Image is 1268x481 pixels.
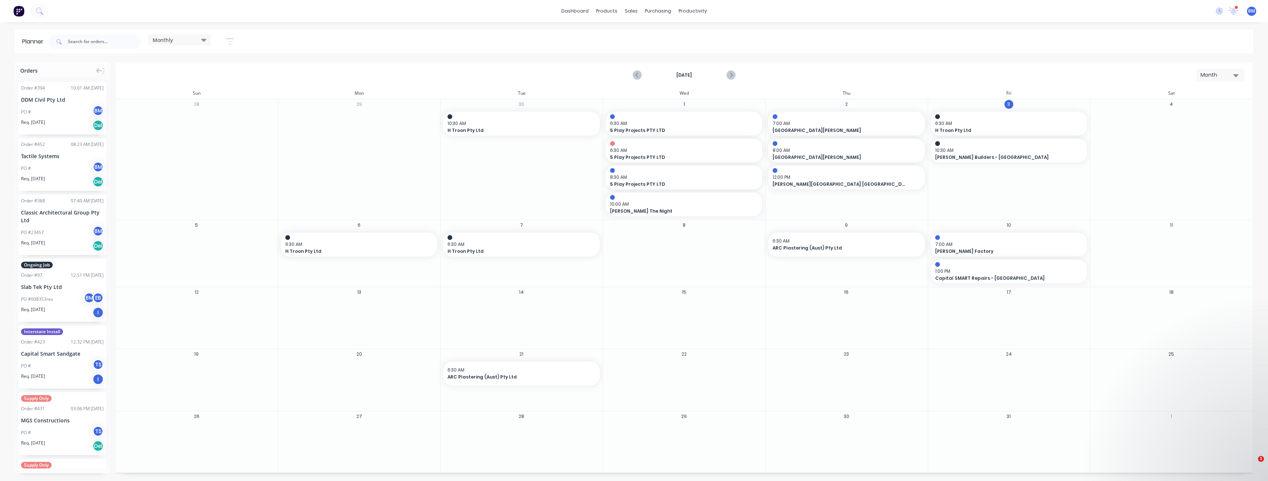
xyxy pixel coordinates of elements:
span: 10:30 AM [447,120,592,127]
button: Next page [727,70,735,80]
span: 6:30 AM [610,120,754,127]
div: 7:00 AM[PERSON_NAME] Factory [931,233,1087,257]
span: Req. [DATE] [21,373,45,380]
div: Tactile Systems [21,152,104,160]
span: 5 Play Projects PTY LTD [610,127,743,134]
div: 6:30 AMH Troon Pty Ltd [281,233,438,257]
span: 6:30 AM [610,147,754,154]
span: 10:30 AM [935,147,1079,154]
div: PO # [21,109,31,115]
div: Slab Tek Pty Ltd [21,283,104,291]
button: 29 [680,412,689,421]
div: sales [621,6,641,17]
div: Order # 394 [21,85,45,91]
div: 12:32 PM [DATE] [71,339,104,345]
div: 7:00 AM[GEOGRAPHIC_DATA][PERSON_NAME] [768,112,925,136]
span: 10:00 AM [610,201,754,208]
div: PO # [21,363,31,369]
button: 28 [517,412,526,421]
div: Sat [1090,88,1253,99]
button: 4 [1167,100,1176,109]
button: 20 [355,350,363,359]
div: PO #23457 [21,229,44,236]
strong: [DATE] [647,72,721,79]
button: 18 [1167,288,1176,297]
div: 1:00 PMCapital SMART Repairs - [GEOGRAPHIC_DATA] [931,259,1087,283]
div: PO # [21,165,31,172]
div: Del [93,440,104,452]
button: 5 [192,221,201,230]
button: 28 [192,100,201,109]
span: H Troon Pty Ltd [447,248,581,255]
span: 7:00 AM [773,120,917,127]
div: 8:00 AM[GEOGRAPHIC_DATA][PERSON_NAME] [768,139,925,163]
span: [PERSON_NAME] Builders - [GEOGRAPHIC_DATA] [935,154,1068,161]
div: BM [84,292,95,303]
span: H Troon Pty Ltd [285,248,418,255]
button: 1 [680,100,689,109]
span: 8:30 AM [610,174,754,181]
button: 21 [517,350,526,359]
div: 12:00 PM[PERSON_NAME][GEOGRAPHIC_DATA] [GEOGRAPHIC_DATA][PERSON_NAME] [768,165,925,189]
div: 6:30 AMARC Plastering (Aust) Pty Ltd [443,362,600,386]
div: 10:30 AM[PERSON_NAME] Builders - [GEOGRAPHIC_DATA] [931,139,1087,163]
span: 1:00 PM [935,268,1079,275]
span: Req. [DATE] [21,440,45,446]
div: 6:30 AMARC Plastering (Aust) Pty Ltd [768,233,925,257]
button: 31 [1004,412,1013,421]
div: Month [1201,71,1234,79]
button: Month [1196,69,1244,81]
div: Sun [115,88,278,99]
div: BM [93,105,104,116]
div: Order # 97 [21,272,42,279]
span: 5 Play Projects PTY LTD [610,154,743,161]
div: products [592,6,621,17]
button: 12 [192,288,201,297]
div: Order # 423 [21,339,45,345]
div: EB [93,292,104,303]
input: Search for orders... [68,34,141,49]
span: 6:30 AM [285,241,429,248]
div: 6:30 AM5 Play Projects PTY LTD [606,139,762,163]
button: 30 [517,100,526,109]
button: 7 [517,221,526,230]
div: Del [93,240,104,251]
span: 6:30 AM [773,238,917,244]
div: DDM Civil Pty Ltd [21,96,104,104]
span: Capital SMART Repairs - [GEOGRAPHIC_DATA] [935,275,1068,282]
div: Mon [278,88,440,99]
button: 6 [355,221,363,230]
div: 8:30 AM5 Play Projects PTY LTD [606,165,762,189]
div: Thu [765,88,928,99]
button: 10 [1004,221,1013,230]
span: Supply Only [21,462,52,468]
button: 14 [517,288,526,297]
div: BM [93,226,104,237]
div: Classic Architectural Group Pty Ltd [21,209,104,224]
span: 1 [1258,456,1264,462]
div: Capital Smart Sandgate [21,350,104,358]
span: Req. [DATE] [21,240,45,246]
div: 12:51 PM [DATE] [71,272,104,279]
button: 27 [355,412,363,421]
div: purchasing [641,6,675,17]
div: Wed [603,88,765,99]
button: 26 [192,412,201,421]
button: 19 [192,350,201,359]
span: 8:00 AM [773,147,917,154]
button: 24 [1004,350,1013,359]
button: 2 [842,100,851,109]
div: PO #008353rev [21,296,53,303]
span: 5 Play Projects PTY LTD [610,181,743,188]
span: Supply Only [21,395,52,402]
span: [PERSON_NAME][GEOGRAPHIC_DATA] [GEOGRAPHIC_DATA][PERSON_NAME] [773,181,906,188]
button: 11 [1167,221,1176,230]
div: Order # 452 [21,141,45,148]
div: I [93,307,104,318]
div: Tue [440,88,603,99]
span: BM [1248,8,1255,14]
span: Interstate Install [21,328,63,335]
span: 7:00 AM [935,241,1079,248]
button: 13 [355,288,363,297]
span: Req. [DATE] [21,175,45,182]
